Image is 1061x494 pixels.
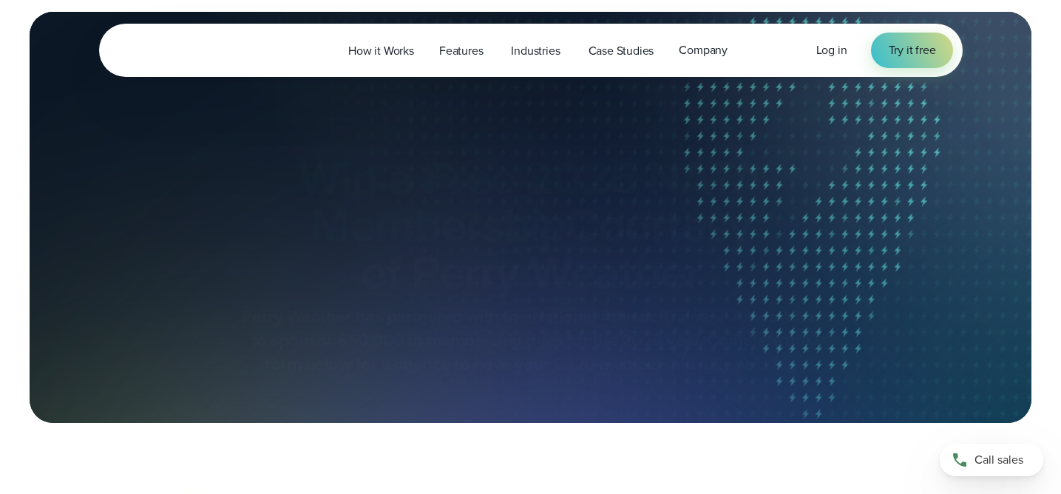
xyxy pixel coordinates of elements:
[348,42,414,60] span: How it Works
[511,42,560,60] span: Industries
[816,41,847,59] a: Log in
[576,35,667,66] a: Case Studies
[589,42,654,60] span: Case Studies
[871,33,954,68] a: Try it free
[816,41,847,58] span: Log in
[336,35,427,66] a: How it Works
[439,42,484,60] span: Features
[940,444,1043,476] a: Call sales
[974,451,1023,469] span: Call sales
[889,41,936,59] span: Try it free
[679,41,728,59] span: Company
